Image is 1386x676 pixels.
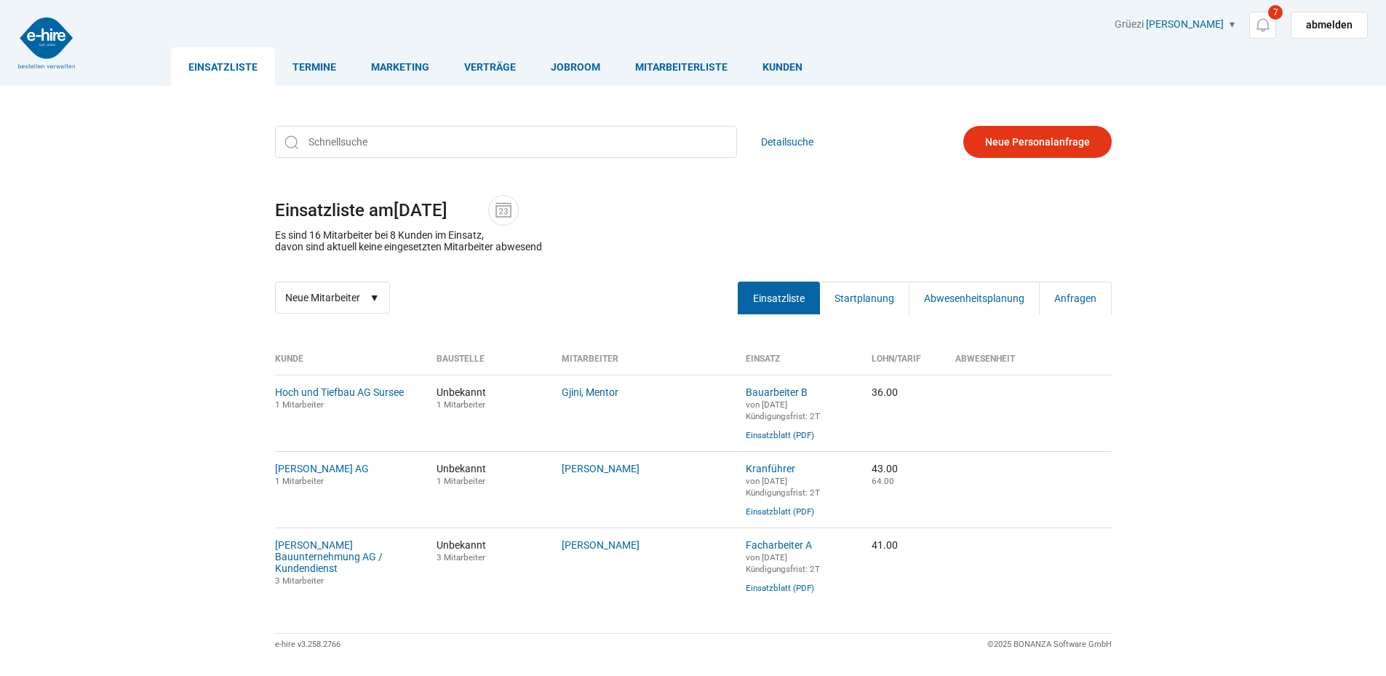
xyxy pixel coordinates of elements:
a: [PERSON_NAME] [562,463,640,474]
a: Detailsuche [761,126,813,158]
th: Mitarbeiter [551,354,735,375]
small: 3 Mitarbeiter [437,552,485,562]
small: von [DATE] Kündigungsfrist: 2T [746,476,820,498]
small: 3 Mitarbeiter [275,576,324,586]
nobr: 41.00 [872,539,898,551]
a: Einsatzblatt (PDF) [746,430,814,440]
a: Abwesenheitsplanung [909,282,1040,314]
small: von [DATE] Kündigungsfrist: 2T [746,399,820,421]
small: 1 Mitarbeiter [437,476,485,486]
a: Gjini, Mentor [562,386,618,398]
small: 1 Mitarbeiter [275,476,324,486]
small: 1 Mitarbeiter [275,399,324,410]
div: ©2025 BONANZA Software GmbH [987,634,1112,656]
th: Lohn/Tarif [861,354,944,375]
a: [PERSON_NAME] Bauunternehmung AG / Kundendienst [275,539,383,574]
a: Jobroom [533,47,618,86]
th: Baustelle [426,354,551,375]
a: Verträge [447,47,533,86]
a: Facharbeiter A [746,539,812,551]
th: Kunde [275,354,426,375]
a: Einsatzliste [171,47,275,86]
img: icon-date.svg [493,199,514,221]
a: Einsatzblatt (PDF) [746,583,814,593]
a: Kranführer [746,463,795,474]
th: Einsatz [735,354,861,375]
a: [PERSON_NAME] AG [275,463,369,474]
input: Schnellsuche [275,126,737,158]
img: logo2.png [18,17,75,68]
span: Unbekannt [437,463,541,486]
a: abmelden [1291,12,1368,39]
span: Unbekannt [437,386,541,410]
img: icon-notification.svg [1254,16,1272,34]
h1: Einsatzliste am [275,195,1112,226]
th: Abwesenheit [944,354,1112,375]
div: Grüezi [1115,18,1368,39]
span: 7 [1268,5,1283,20]
p: Es sind 16 Mitarbeiter bei 8 Kunden im Einsatz, davon sind aktuell keine eingesetzten Mitarbeiter... [275,229,542,252]
span: Unbekannt [437,539,541,562]
small: von [DATE] Kündigungsfrist: 2T [746,552,820,574]
nobr: 36.00 [872,386,898,398]
a: Neue Personalanfrage [963,126,1112,158]
a: Einsatzblatt (PDF) [746,506,814,517]
a: Hoch und Tiefbau AG Sursee [275,386,404,398]
a: Marketing [354,47,447,86]
a: Anfragen [1039,282,1112,314]
a: Startplanung [819,282,909,314]
small: 1 Mitarbeiter [437,399,485,410]
a: Mitarbeiterliste [618,47,745,86]
small: 64.00 [872,476,894,486]
nobr: 43.00 [872,463,898,474]
div: e-hire v3.258.2766 [275,634,340,656]
a: 7 [1249,12,1276,39]
a: [PERSON_NAME] [1146,18,1224,30]
a: [PERSON_NAME] [562,539,640,551]
a: Kunden [745,47,820,86]
a: Bauarbeiter B [746,386,808,398]
a: Einsatzliste [738,282,820,314]
a: Termine [275,47,354,86]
